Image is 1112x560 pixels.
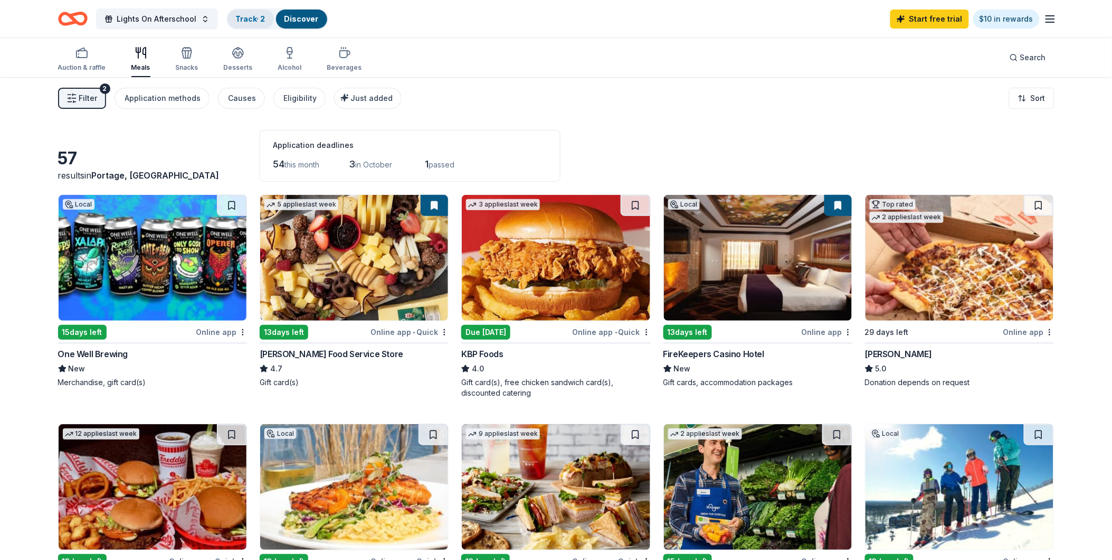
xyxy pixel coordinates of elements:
[58,194,247,388] a: Image for One Well BrewingLocal15days leftOnline appOne Well BrewingNewMerchandise, gift card(s)
[890,10,969,29] a: Start free trial
[58,42,106,77] button: Auction & raffle
[260,348,403,360] div: [PERSON_NAME] Food Service Store
[224,63,253,72] div: Desserts
[1031,92,1046,105] span: Sort
[131,63,150,72] div: Meals
[674,362,691,375] span: New
[462,195,650,321] img: Image for KBP Foods
[58,377,247,388] div: Merchandise, gift card(s)
[63,199,94,210] div: Local
[260,377,449,388] div: Gift card(s)
[273,88,326,109] button: Eligibility
[615,328,617,337] span: •
[876,362,887,375] span: 5.0
[273,158,284,170] span: 54
[85,170,220,181] span: in
[284,160,319,169] span: this month
[59,195,246,321] img: Image for One Well Brewing
[461,194,650,398] a: Image for KBP Foods3 applieslast weekDue [DATE]Online app•QuickKBP Foods4.0Gift card(s), free chi...
[260,194,449,388] a: Image for Gordon Food Service Store5 applieslast week13days leftOnline app•Quick[PERSON_NAME] Foo...
[461,348,503,360] div: KBP Foods
[226,8,328,30] button: Track· 2Discover
[865,326,909,339] div: 29 days left
[1009,88,1054,109] button: Sort
[58,348,128,360] div: One Well Brewing
[229,92,256,105] div: Causes
[355,160,392,169] span: in October
[196,325,247,339] div: Online app
[63,428,139,440] div: 12 applies last week
[79,92,98,105] span: Filter
[260,195,448,321] img: Image for Gordon Food Service Store
[58,63,106,72] div: Auction & raffle
[236,14,265,23] a: Track· 2
[664,195,852,321] img: Image for FireKeepers Casino Hotel
[668,199,700,210] div: Local
[131,42,150,77] button: Meals
[270,362,282,375] span: 4.7
[125,92,201,105] div: Application methods
[59,424,246,550] img: Image for Freddy's Frozen Custard & Steakburgers
[115,88,210,109] button: Application methods
[218,88,265,109] button: Causes
[1020,51,1046,64] span: Search
[573,325,651,339] div: Online app Quick
[273,139,547,152] div: Application deadlines
[664,424,852,550] img: Image for Kroger
[278,63,302,72] div: Alcohol
[801,325,852,339] div: Online app
[1003,325,1054,339] div: Online app
[466,428,540,440] div: 9 applies last week
[92,170,220,181] span: Portage, [GEOGRAPHIC_DATA]
[224,42,253,77] button: Desserts
[663,194,852,388] a: Image for FireKeepers Casino HotelLocal13days leftOnline appFireKeepers Casino HotelNewGift cards...
[260,424,448,550] img: Image for RedWater Restaurants
[461,325,510,340] div: Due [DATE]
[351,94,393,102] span: Just added
[100,83,110,94] div: 2
[69,362,85,375] span: New
[973,10,1040,29] a: $10 in rewards
[349,158,355,170] span: 3
[58,325,107,340] div: 15 days left
[176,42,198,77] button: Snacks
[58,169,247,182] div: results
[865,194,1054,388] a: Image for Casey'sTop rated2 applieslast week29 days leftOnline app[PERSON_NAME]5.0Donation depend...
[461,377,650,398] div: Gift card(s), free chicken sandwich card(s), discounted catering
[429,160,454,169] span: passed
[260,325,308,340] div: 13 days left
[668,428,742,440] div: 2 applies last week
[866,195,1053,321] img: Image for Casey's
[96,8,218,30] button: Lights On Afterschool
[176,63,198,72] div: Snacks
[327,42,362,77] button: Beverages
[117,13,197,25] span: Lights On Afterschool
[58,148,247,169] div: 57
[264,428,296,439] div: Local
[472,362,484,375] span: 4.0
[370,325,449,339] div: Online app Quick
[462,424,650,550] img: Image for McAlister's Deli
[425,158,429,170] span: 1
[413,328,415,337] span: •
[870,428,901,439] div: Local
[663,348,764,360] div: FireKeepers Casino Hotel
[865,377,1054,388] div: Donation depends on request
[865,348,932,360] div: [PERSON_NAME]
[866,424,1053,550] img: Image for Crystal Mountain
[663,325,712,340] div: 13 days left
[334,88,402,109] button: Just added
[284,14,319,23] a: Discover
[264,199,338,210] div: 5 applies last week
[870,212,944,223] div: 2 applies last week
[870,199,916,210] div: Top rated
[284,92,317,105] div: Eligibility
[58,6,88,31] a: Home
[466,199,540,210] div: 3 applies last week
[278,42,302,77] button: Alcohol
[327,63,362,72] div: Beverages
[663,377,852,388] div: Gift cards, accommodation packages
[1001,47,1054,68] button: Search
[58,88,106,109] button: Filter2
